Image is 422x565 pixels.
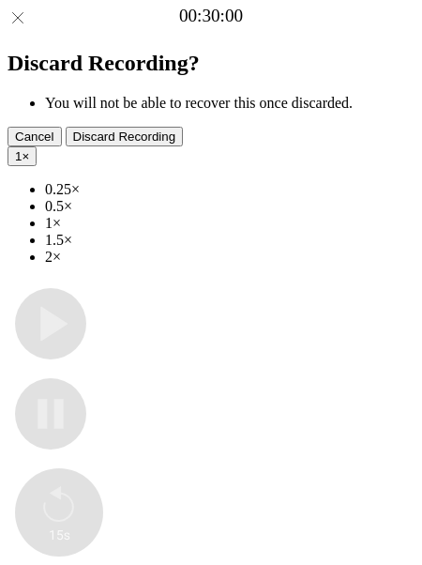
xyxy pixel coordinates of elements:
[66,127,184,146] button: Discard Recording
[45,249,414,266] li: 2×
[45,181,414,198] li: 0.25×
[8,127,62,146] button: Cancel
[45,198,414,215] li: 0.5×
[15,149,22,163] span: 1
[45,95,414,112] li: You will not be able to recover this once discarded.
[8,146,37,166] button: 1×
[45,232,414,249] li: 1.5×
[8,51,414,76] h2: Discard Recording?
[45,215,414,232] li: 1×
[179,6,243,26] a: 00:30:00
